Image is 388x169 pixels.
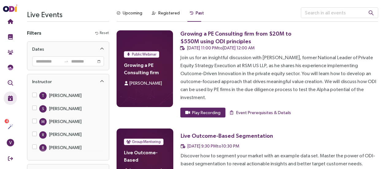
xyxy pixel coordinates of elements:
button: Outcome Validation [4,76,17,90]
span: to [64,59,69,64]
img: Actions [8,124,13,129]
div: Instructor [27,74,109,89]
div: [PERSON_NAME] [49,92,82,99]
div: Growing a PE Consulting firm from $20M to $550M using ODI principles [180,30,297,45]
span: Event Prerequisites & Details [236,109,291,116]
button: Home [4,15,17,28]
span: search [368,10,374,16]
input: Search in all events [301,7,378,18]
button: Community [4,45,17,59]
button: Reset [95,30,109,36]
span: swap-right [64,59,69,64]
span: Reset [100,30,109,36]
div: Registered [158,10,180,16]
div: [PERSON_NAME] [49,144,82,151]
span: Group Mentoring [132,139,161,145]
img: JTBD Needs Framework [8,65,13,70]
div: Past [196,10,204,16]
div: Dates [32,45,44,53]
div: [PERSON_NAME] [49,105,82,112]
img: Live Events [8,95,13,101]
button: Training [4,30,17,44]
div: [PERSON_NAME] [49,118,82,125]
div: Discover how to segment your market with an example data set. Master the power of ODI-based segme... [181,152,378,168]
span: M [41,118,44,125]
div: Dates [27,42,109,56]
button: V [4,136,17,149]
div: Upcoming [123,10,142,16]
button: Actions [4,120,17,133]
span: S [42,105,44,113]
button: Needs Framework [4,61,17,74]
h4: Live Outcome-Based Segmentation [124,149,166,163]
span: [DATE] 9:30 PM to 10:30 PM [187,144,239,148]
button: Play Recording [180,108,225,117]
h4: Filters [27,29,41,36]
span: R [42,131,44,139]
button: search [363,7,379,18]
span: [PERSON_NAME] [129,81,162,86]
h4: Growing a PE Consulting firm from $20M to $550M using ODI principles [124,61,165,76]
h3: Live Events [27,7,109,21]
div: [PERSON_NAME] [49,131,82,138]
button: Live Events [4,91,17,105]
img: Community [8,49,13,55]
span: B [42,144,44,152]
sup: 4 [5,119,9,123]
span: V [9,139,12,146]
span: Play Recording [192,109,221,116]
span: Public Webinar [132,51,156,57]
img: Outcome Validation [8,80,13,86]
span: T [42,92,44,99]
span: 4 [6,119,8,123]
div: Join us for an insightful discussion with [PERSON_NAME], former National Leader of Private Equity... [180,54,378,102]
button: Sign Out [4,152,17,165]
img: Training [8,34,13,40]
div: Instructor [32,78,52,85]
div: Live Outcome-Based Segmentation [181,132,273,140]
button: Event Prerequisites & Details [229,108,291,117]
span: [DATE] 11:00 PM to [DATE] 12:00 AM [187,45,255,50]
